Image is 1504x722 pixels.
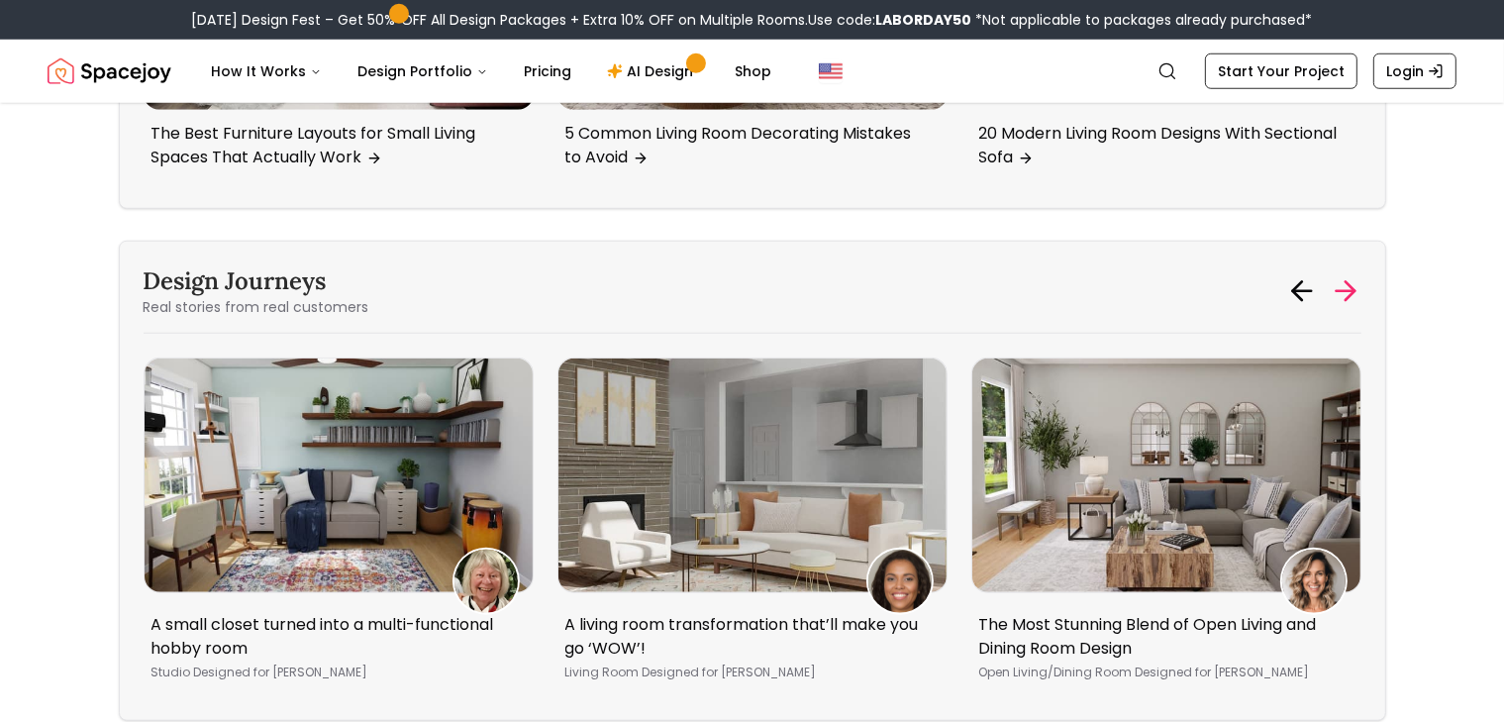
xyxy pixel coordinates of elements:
[1205,53,1357,89] a: Start Your Project
[557,358,948,695] div: 2 / 5
[192,10,1313,30] div: [DATE] Design Fest – Get 50% OFF All Design Packages + Extra 10% OFF on Multiple Rooms.
[1282,550,1346,613] img: Tamara Mitchell
[144,297,369,317] p: Real stories from real customers
[151,122,518,169] p: The Best Furniture Layouts for Small Living Spaces That Actually Work
[819,59,843,83] img: United States
[876,10,972,30] b: LABORDAY50
[194,664,270,680] span: Designed for
[151,665,518,680] p: Studio [PERSON_NAME]
[591,52,715,91] a: AI Design
[868,550,932,613] img: Jacqueline
[643,664,719,680] span: Designed for
[48,52,171,91] a: Spacejoy
[565,122,932,169] p: 5 Common Living Room Decorating Mistakes to Avoid
[1373,53,1456,89] a: Login
[809,10,972,30] span: Use code:
[195,52,338,91] button: How It Works
[195,52,787,91] nav: Main
[144,358,534,695] a: A small closet turned into a multi-functional hobby roomGail HagenbachA small closet turned into ...
[979,665,1346,680] p: Open Living/Dining Room [PERSON_NAME]
[144,358,1361,695] div: Carousel
[1136,664,1212,680] span: Designed for
[972,10,1313,30] span: *Not applicable to packages already purchased*
[508,52,587,91] a: Pricing
[719,52,787,91] a: Shop
[979,122,1346,169] p: 20 Modern Living Room Designs With Sectional Sofa
[979,613,1346,661] p: The Most Stunning Blend of Open Living and Dining Room Design
[151,613,518,661] p: A small closet turned into a multi-functional hobby room
[342,52,504,91] button: Design Portfolio
[971,358,1361,695] div: 3 / 5
[565,665,932,680] p: Living Room [PERSON_NAME]
[48,52,171,91] img: Spacejoy Logo
[454,550,518,613] img: Gail Hagenbach
[144,265,369,297] h3: Design Journeys
[971,358,1361,695] a: The Most Stunning Blend of Open Living and Dining Room DesignTamara MitchellThe Most Stunning Ble...
[144,358,534,695] div: 1 / 5
[565,613,932,661] p: A living room transformation that’ll make you go ‘WOW’!
[557,358,948,695] a: A living room transformation that’ll make you go ‘WOW’!Jacqueline A living room transformation th...
[48,40,1456,103] nav: Global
